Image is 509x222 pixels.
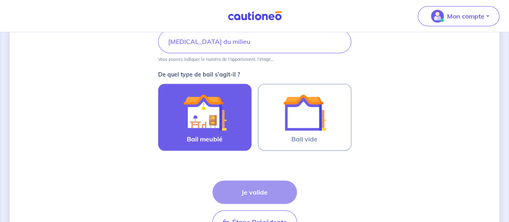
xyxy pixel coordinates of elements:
[431,10,444,23] img: illu_account_valid_menu.svg
[283,91,326,134] img: illu_empty_lease.svg
[187,134,223,144] span: Bail meublé
[418,6,499,26] button: illu_account_valid_menu.svgMon compte
[158,30,351,53] input: Appartement 2
[447,11,484,21] p: Mon compte
[291,134,317,144] span: Bail vide
[225,11,285,21] img: Cautioneo
[158,56,273,62] p: Vous pouvez indiquer le numéro de l’appartement, l’étage...
[158,72,351,77] p: De quel type de bail s’agit-il ?
[183,91,227,134] img: illu_furnished_lease.svg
